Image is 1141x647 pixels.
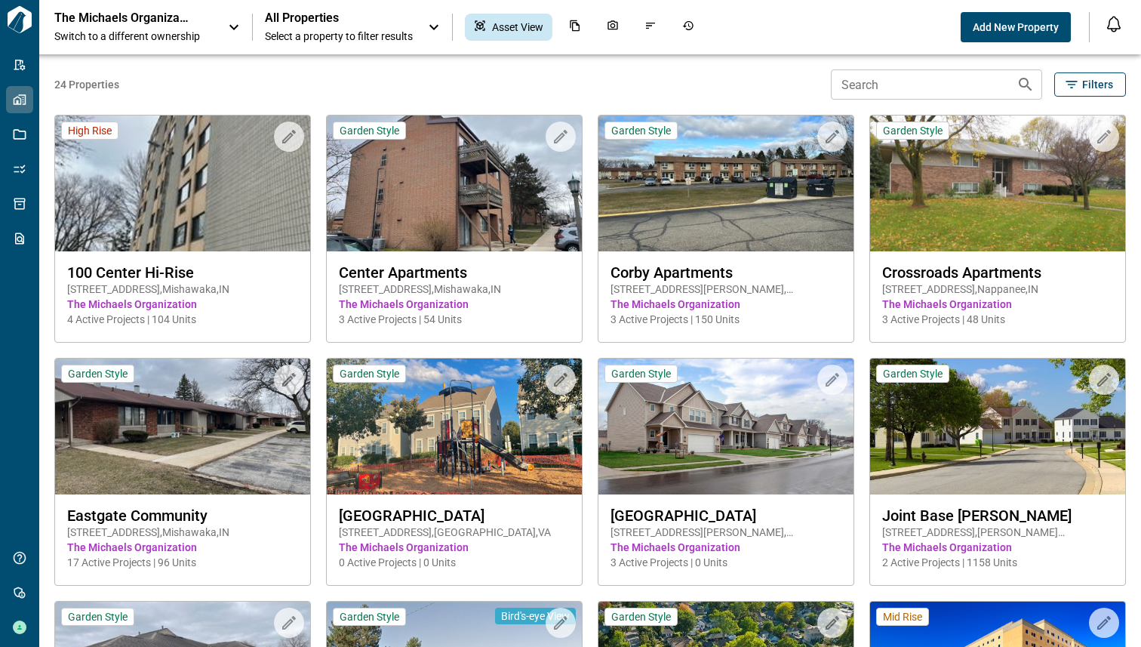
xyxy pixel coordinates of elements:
div: Asset View [465,14,552,41]
button: Open notification feed [1102,12,1126,36]
button: Search properties [1010,69,1041,100]
span: 3 Active Projects | 54 Units [339,312,570,327]
span: 24 Properties [54,77,825,92]
span: Garden Style [68,610,128,624]
span: High Rise [68,124,112,137]
span: Joint Base [PERSON_NAME] [882,507,1113,525]
button: Add New Property [961,12,1071,42]
span: 4 Active Projects | 104 Units [67,312,298,327]
span: Filters [1082,77,1113,92]
span: Add New Property [973,20,1059,35]
span: The Michaels Organization [339,297,570,312]
span: The Michaels Organization [610,297,841,312]
span: 3 Active Projects | 48 Units [882,312,1113,327]
span: Asset View [492,20,543,35]
img: property-asset [598,359,853,494]
img: property-asset [598,116,853,251]
span: 3 Active Projects | 0 Units [610,555,841,570]
span: The Michaels Organization [882,297,1113,312]
span: [STREET_ADDRESS][PERSON_NAME] , [GEOGRAPHIC_DATA] , KS [610,525,841,540]
span: [STREET_ADDRESS] , Mishawaka , IN [67,282,298,297]
img: property-asset [870,359,1125,494]
span: The Michaels Organization [67,297,298,312]
span: [STREET_ADDRESS] , [GEOGRAPHIC_DATA] , VA [339,525,570,540]
div: Documents [560,14,590,41]
img: property-asset [870,116,1125,251]
span: Center Apartments [339,263,570,282]
span: Garden Style [611,610,671,624]
span: The Michaels Organization [339,540,570,555]
span: The Michaels Organization [67,540,298,555]
span: [STREET_ADDRESS] , Mishawaka , IN [67,525,298,540]
img: property-asset [327,116,582,251]
div: Issues & Info [635,14,666,41]
span: 100 Center Hi-Rise [67,263,298,282]
span: Crossroads Apartments [882,263,1113,282]
img: property-asset [55,359,310,494]
span: The Michaels Organization [882,540,1113,555]
span: Switch to a different ownership [54,29,213,44]
span: The Michaels Organization [610,540,841,555]
span: 17 Active Projects | 96 Units [67,555,298,570]
span: Garden Style [68,367,128,380]
span: Garden Style [611,124,671,137]
span: Eastgate Community [67,507,298,525]
span: [STREET_ADDRESS] , [PERSON_NAME][GEOGRAPHIC_DATA] , MD [882,525,1113,540]
div: Photos [598,14,628,41]
span: [GEOGRAPHIC_DATA] [339,507,570,525]
span: 0 Active Projects | 0 Units [339,555,570,570]
span: [GEOGRAPHIC_DATA] [610,507,841,525]
span: [STREET_ADDRESS] , Mishawaka , IN [339,282,570,297]
span: All Properties [265,11,413,26]
span: Select a property to filter results [265,29,413,44]
span: Mid Rise [883,610,922,624]
span: [STREET_ADDRESS] , Nappanee , IN [882,282,1113,297]
span: Garden Style [883,367,943,380]
p: The Michaels Organization [54,11,190,26]
img: property-asset [55,116,310,251]
span: Corby Apartments [610,263,841,282]
img: property-asset [327,359,582,494]
span: 2 Active Projects | 1158 Units [882,555,1113,570]
div: Job History [673,14,703,41]
span: Garden Style [611,367,671,380]
span: Garden Style [340,610,399,624]
span: [STREET_ADDRESS][PERSON_NAME] , [GEOGRAPHIC_DATA] , IN [610,282,841,297]
span: Garden Style [340,367,399,380]
span: 3 Active Projects | 150 Units [610,312,841,327]
span: Bird's-eye View [501,609,570,623]
span: Garden Style [883,124,943,137]
span: Garden Style [340,124,399,137]
button: Filters [1054,72,1126,97]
